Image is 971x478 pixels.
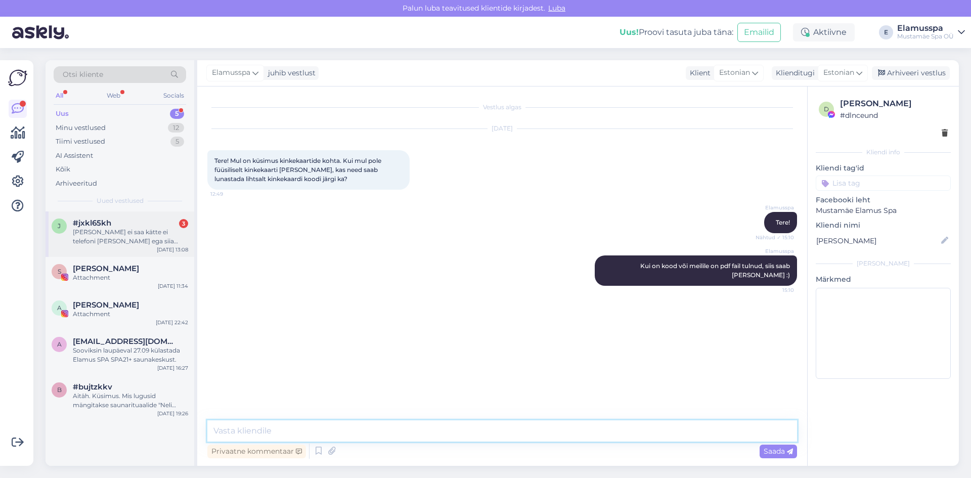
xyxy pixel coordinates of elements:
[879,25,893,39] div: E
[620,26,733,38] div: Proovi tasuta juba täna:
[170,137,184,147] div: 5
[56,164,70,175] div: Kõik
[719,67,750,78] span: Estonian
[57,340,62,348] span: a
[212,67,250,78] span: Elamusspa
[105,89,122,102] div: Web
[824,105,829,113] span: d
[620,27,639,37] b: Uus!
[737,23,781,42] button: Emailid
[73,228,188,246] div: [PERSON_NAME] ei saa kätte ei telefoni [PERSON_NAME] ega siia kirjutades! :) kodulehel broneering...
[207,124,797,133] div: [DATE]
[640,262,791,279] span: Kui on kood või meilile on pdf fail tulnud, siis saab [PERSON_NAME] :)
[73,346,188,364] div: Sooviksin laupäeval 27.09 külastada Elamus SPA SPA21+ saunakeskust.
[57,304,62,312] span: A
[210,190,248,198] span: 12:49
[57,386,62,394] span: b
[897,32,954,40] div: Mustamäe Spa OÜ
[73,219,111,228] span: #jxkl65kh
[157,410,188,417] div: [DATE] 19:26
[157,364,188,372] div: [DATE] 16:27
[897,24,965,40] a: ElamusspaMustamäe Spa OÜ
[872,66,950,80] div: Arhiveeri vestlus
[840,110,948,121] div: # dlnceund
[816,205,951,216] p: Mustamäe Elamus Spa
[823,67,854,78] span: Estonian
[73,273,188,282] div: Attachment
[73,392,188,410] div: Aitäh. Küsimus. Mis lugusid mängitakse saunarituaalide "Neli aastaaega" ja "Vihtade vägi" ajal?
[816,235,939,246] input: Lisa nimi
[56,109,69,119] div: Uus
[816,195,951,205] p: Facebooki leht
[73,337,178,346] span: annekonsap@gmail.com
[764,447,793,456] span: Saada
[776,219,790,226] span: Tere!
[58,268,61,275] span: S
[816,259,951,268] div: [PERSON_NAME]
[264,68,316,78] div: juhib vestlust
[545,4,568,13] span: Luba
[56,179,97,189] div: Arhiveeritud
[816,163,951,173] p: Kliendi tag'id
[840,98,948,110] div: [PERSON_NAME]
[168,123,184,133] div: 12
[756,247,794,255] span: Elamusspa
[97,196,144,205] span: Uued vestlused
[207,103,797,112] div: Vestlus algas
[73,300,139,310] span: Anita
[158,282,188,290] div: [DATE] 11:34
[170,109,184,119] div: 5
[56,151,93,161] div: AI Assistent
[756,204,794,211] span: Elamusspa
[73,310,188,319] div: Attachment
[816,148,951,157] div: Kliendi info
[816,274,951,285] p: Märkmed
[161,89,186,102] div: Socials
[56,137,105,147] div: Tiimi vestlused
[56,123,106,133] div: Minu vestlused
[756,234,794,241] span: Nähtud ✓ 15:10
[207,445,306,458] div: Privaatne kommentaar
[156,319,188,326] div: [DATE] 22:42
[73,264,139,273] span: Siim Koppel
[63,69,103,80] span: Otsi kliente
[816,220,951,231] p: Kliendi nimi
[58,222,61,230] span: j
[897,24,954,32] div: Elamusspa
[793,23,855,41] div: Aktiivne
[8,68,27,88] img: Askly Logo
[157,246,188,253] div: [DATE] 13:08
[214,157,383,183] span: Tere! Mul on küsimus kinkekaartide kohta. Kui mul pole füüsiliselt kinkekaarti [PERSON_NAME], kas...
[756,286,794,294] span: 15:10
[179,219,188,228] div: 3
[73,382,112,392] span: #bujtzkkv
[686,68,711,78] div: Klient
[772,68,815,78] div: Klienditugi
[816,176,951,191] input: Lisa tag
[54,89,65,102] div: All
